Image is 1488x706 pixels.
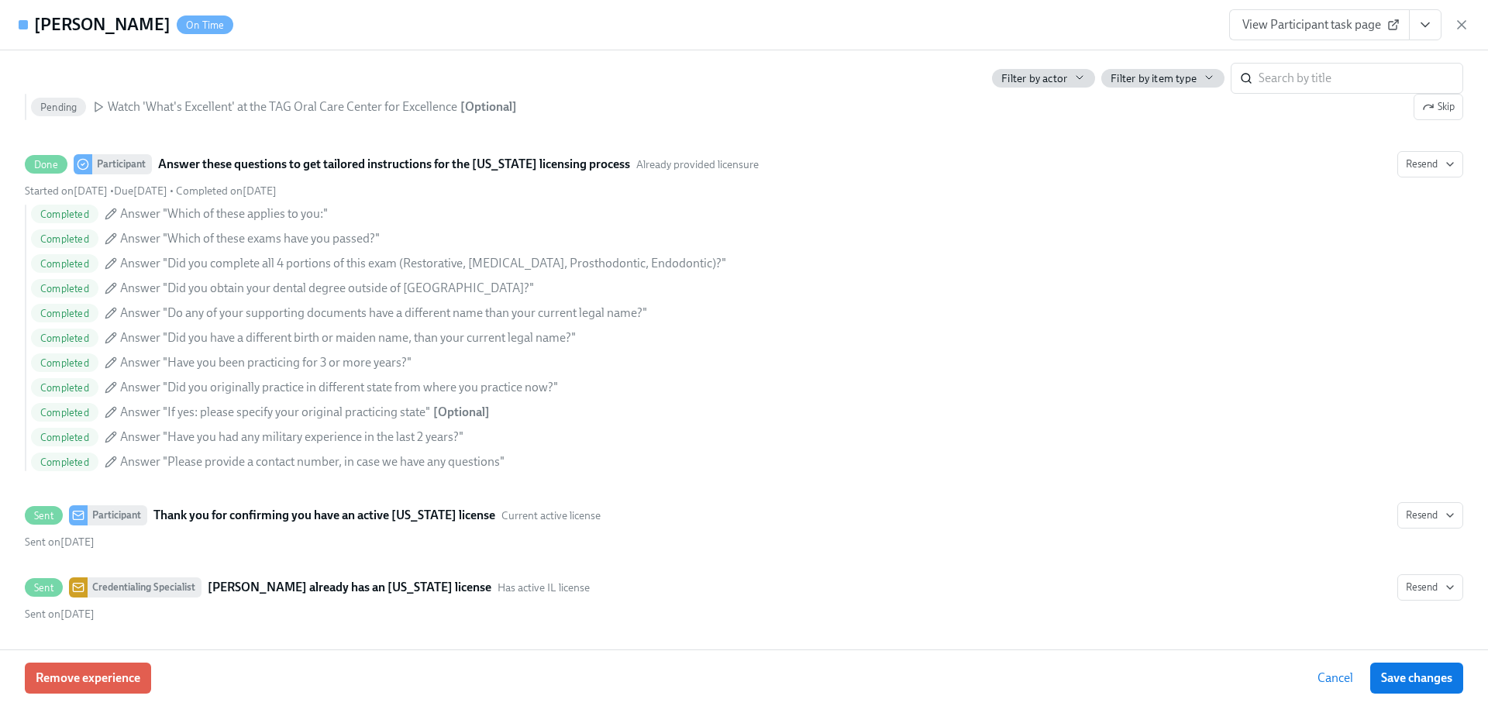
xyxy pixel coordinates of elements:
[36,670,140,686] span: Remove experience
[120,255,726,272] span: Answer "Did you complete all 4 portions of this exam (Restorative, [MEDICAL_DATA], Prosthodontic,...
[92,154,152,174] div: Participant
[31,332,98,344] span: Completed
[120,230,380,247] span: Answer "Which of these exams have you passed?"
[1111,71,1197,86] span: Filter by item type
[460,98,517,115] div: [ Optional ]
[1001,71,1067,86] span: Filter by actor
[25,608,95,621] span: Friday, September 12th 2025, 1:15 pm
[1406,157,1455,172] span: Resend
[992,69,1095,88] button: Filter by actor
[1307,663,1364,694] button: Cancel
[88,577,201,598] div: Credentialing Specialist
[120,453,505,470] span: Answer "Please provide a contact number, in case we have any questions"
[31,102,86,113] span: Pending
[636,157,759,172] span: This task uses the "Already provided licensure" audience
[1242,17,1397,33] span: View Participant task page
[25,663,151,694] button: Remove experience
[31,308,98,319] span: Completed
[1406,508,1455,523] span: Resend
[120,205,328,222] span: Answer "Which of these applies to you:"
[120,404,430,421] span: Answer "If yes: please specify your original practicing state"
[120,305,647,322] span: Answer "Do any of your supporting documents have a different name than your current legal name?"
[25,184,277,198] div: • •
[31,233,98,245] span: Completed
[1397,151,1463,177] button: DoneParticipantAnswer these questions to get tailored instructions for the [US_STATE] licensing p...
[31,208,98,220] span: Completed
[25,582,63,594] span: Sent
[108,98,457,115] span: Watch 'What's Excellent' at the TAG Oral Care Center for Excellence
[88,505,147,525] div: Participant
[1229,9,1410,40] a: View Participant task page
[120,429,463,446] span: Answer "Have you had any military experience in the last 2 years?"
[31,283,98,294] span: Completed
[1422,99,1455,115] span: Skip
[31,432,98,443] span: Completed
[25,536,95,549] span: Friday, September 12th 2025, 1:15 pm
[25,159,67,170] span: Done
[114,184,167,198] span: Saturday, September 13th 2025, 1:00 pm
[120,280,534,297] span: Answer "Did you obtain your dental degree outside of [GEOGRAPHIC_DATA]?"
[1397,502,1463,529] button: SentParticipantThank you for confirming you have an active [US_STATE] licenseCurrent active licen...
[31,407,98,418] span: Completed
[1397,574,1463,601] button: SentCredentialing Specialist[PERSON_NAME] already has an [US_STATE] licenseHas active IL licenseS...
[31,258,98,270] span: Completed
[177,19,233,31] span: On Time
[120,329,576,346] span: Answer "Did you have a different birth or maiden name, than your current legal name?"
[25,184,108,198] span: Thursday, September 11th 2025, 1:01 pm
[120,379,558,396] span: Answer "Did you originally practice in different state from where you practice now?"
[31,382,98,394] span: Completed
[1381,670,1452,686] span: Save changes
[158,155,630,174] strong: Answer these questions to get tailored instructions for the [US_STATE] licensing process
[176,184,277,198] span: Friday, September 12th 2025, 1:15 pm
[31,357,98,369] span: Completed
[25,510,63,522] span: Sent
[1259,63,1463,94] input: Search by title
[31,456,98,468] span: Completed
[1414,94,1463,120] button: To DoParticipantCheck out this video to learn more about the OCCResendSkipStarted on[DATE] •Due[D...
[208,578,491,597] strong: [PERSON_NAME] already has an [US_STATE] license
[1406,580,1455,595] span: Resend
[1409,9,1441,40] button: View task page
[120,354,412,371] span: Answer "Have you been practicing for 3 or more years?"
[433,404,490,421] div: [ Optional ]
[34,13,170,36] h4: [PERSON_NAME]
[153,506,495,525] strong: Thank you for confirming you have an active [US_STATE] license
[1370,663,1463,694] button: Save changes
[1101,69,1224,88] button: Filter by item type
[498,580,590,595] span: Has active IL license
[1317,670,1353,686] span: Cancel
[501,508,601,523] span: Current active license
